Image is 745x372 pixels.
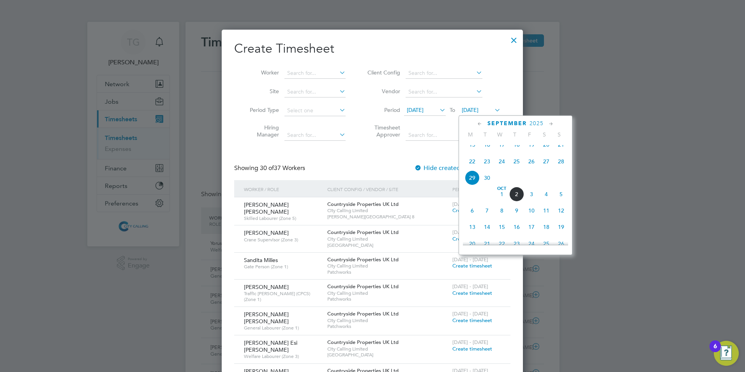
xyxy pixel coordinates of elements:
[327,256,399,263] span: Countryside Properties UK Ltd
[463,131,478,138] span: M
[537,131,552,138] span: S
[327,207,448,214] span: City Calling Limited
[365,69,400,76] label: Client Config
[480,220,494,234] span: 14
[509,203,524,218] span: 9
[365,124,400,138] label: Timesheet Approver
[714,341,739,366] button: Open Resource Center, 6 new notifications
[530,120,544,127] span: 2025
[327,269,448,275] span: Patchworks
[244,88,279,95] label: Site
[713,346,717,356] div: 6
[234,41,510,57] h2: Create Timesheet
[327,339,399,345] span: Countryside Properties UK Ltd
[234,164,307,172] div: Showing
[450,180,503,198] div: Period
[494,137,509,152] span: 17
[244,325,321,331] span: General Labourer (Zone 1)
[480,154,494,169] span: 23
[493,131,507,138] span: W
[487,120,527,127] span: September
[260,164,274,172] span: 30 of
[465,137,480,152] span: 15
[327,290,448,296] span: City Calling Limited
[539,137,554,152] span: 20
[244,283,289,291] span: [PERSON_NAME]
[509,236,524,251] span: 23
[327,214,448,220] span: [PERSON_NAME][GEOGRAPHIC_DATA] 8
[524,203,539,218] span: 10
[452,256,488,263] span: [DATE] - [DATE]
[365,88,400,95] label: Vendor
[465,170,480,185] span: 29
[414,164,493,172] label: Hide created timesheets
[465,236,480,251] span: 20
[494,154,509,169] span: 24
[480,236,494,251] span: 21
[244,353,321,360] span: Welfare Labourer (Zone 3)
[244,339,297,353] span: [PERSON_NAME] Esi [PERSON_NAME]
[447,105,457,115] span: To
[284,68,346,79] input: Search for...
[509,154,524,169] span: 25
[284,105,346,116] input: Select one
[365,106,400,113] label: Period
[509,137,524,152] span: 18
[552,131,567,138] span: S
[406,68,482,79] input: Search for...
[480,170,494,185] span: 30
[452,345,492,352] span: Create timesheet
[524,154,539,169] span: 26
[465,203,480,218] span: 6
[465,154,480,169] span: 22
[327,201,399,207] span: Countryside Properties UK Ltd
[244,215,321,221] span: Skilled Labourer (Zone 5)
[462,106,478,113] span: [DATE]
[539,203,554,218] span: 11
[554,137,568,152] span: 21
[244,229,289,236] span: [PERSON_NAME]
[327,263,448,269] span: City Calling Limited
[244,106,279,113] label: Period Type
[452,201,488,207] span: [DATE] - [DATE]
[327,283,399,290] span: Countryside Properties UK Ltd
[244,237,321,243] span: Crane Supervisor (Zone 3)
[524,220,539,234] span: 17
[494,203,509,218] span: 8
[509,220,524,234] span: 16
[539,154,554,169] span: 27
[554,187,568,202] span: 5
[406,130,482,141] input: Search for...
[244,69,279,76] label: Worker
[284,87,346,97] input: Search for...
[452,317,492,324] span: Create timesheet
[478,131,493,138] span: T
[494,236,509,251] span: 22
[244,201,289,215] span: [PERSON_NAME] [PERSON_NAME]
[494,187,509,191] span: Oct
[494,220,509,234] span: 15
[494,187,509,202] span: 1
[452,283,488,290] span: [DATE] - [DATE]
[465,220,480,234] span: 13
[327,242,448,248] span: [GEOGRAPHIC_DATA]
[524,187,539,202] span: 3
[260,164,305,172] span: 37 Workers
[244,264,321,270] span: Gate Person (Zone 1)
[327,236,448,242] span: City Calling Limited
[327,310,399,317] span: Countryside Properties UK Ltd
[452,207,492,214] span: Create timesheet
[524,236,539,251] span: 24
[327,317,448,324] span: City Calling Limited
[554,203,568,218] span: 12
[406,87,482,97] input: Search for...
[407,106,424,113] span: [DATE]
[539,187,554,202] span: 4
[452,236,492,242] span: Create timesheet
[509,187,524,202] span: 2
[244,311,289,325] span: [PERSON_NAME] [PERSON_NAME]
[522,131,537,138] span: F
[554,154,568,169] span: 28
[284,130,346,141] input: Search for...
[507,131,522,138] span: T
